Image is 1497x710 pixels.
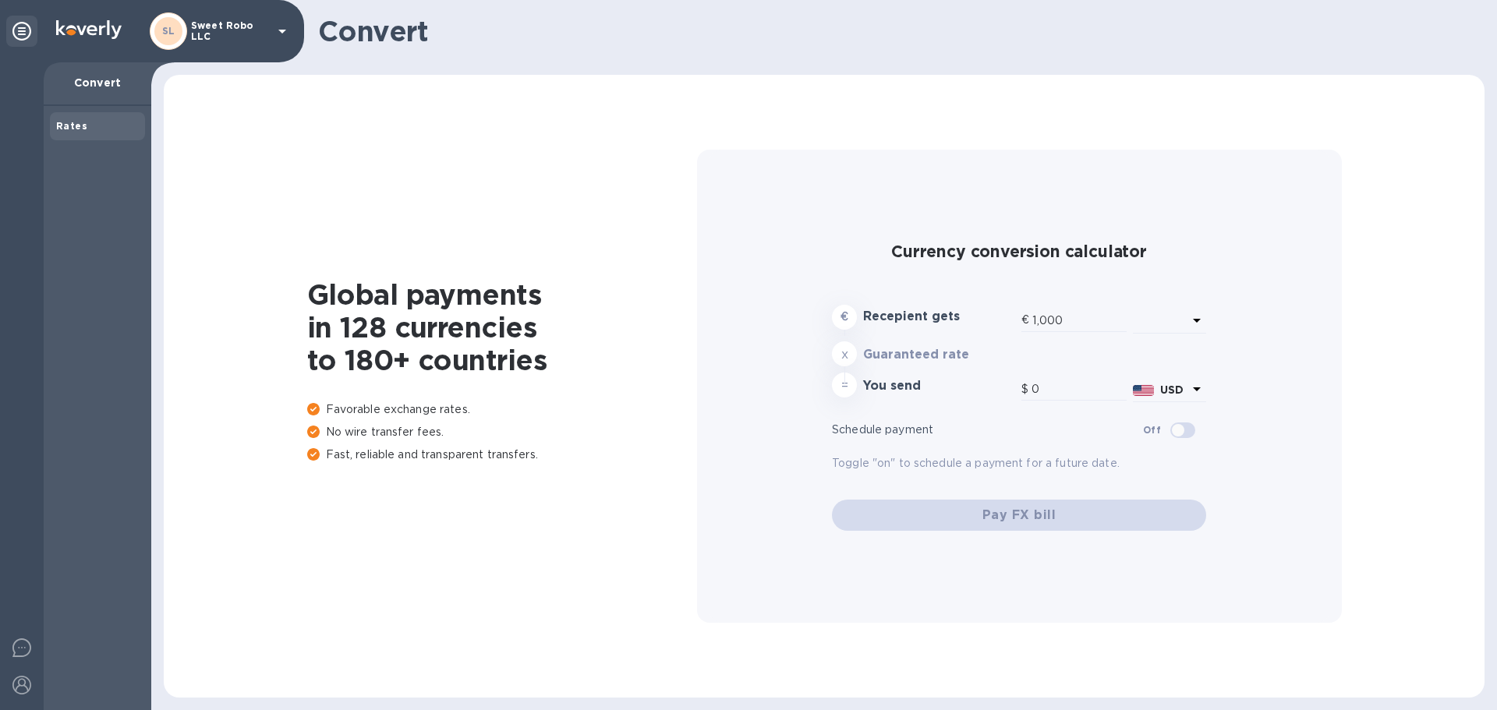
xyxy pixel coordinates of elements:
h3: Recepient gets [863,309,1015,324]
p: Sweet Robo LLC [191,20,269,42]
b: Off [1143,424,1161,436]
p: No wire transfer fees. [307,424,697,440]
p: Convert [56,75,139,90]
p: Fast, reliable and transparent transfers. [307,447,697,463]
div: € [1021,309,1032,332]
input: Amount [1032,378,1127,401]
div: = [832,373,857,397]
div: Unpin categories [6,16,37,47]
p: Favorable exchange rates. [307,401,697,418]
h3: You send [863,379,1015,394]
p: Toggle "on" to schedule a payment for a future date. [832,455,1206,472]
b: Rates [56,120,87,132]
div: x [832,341,857,366]
div: $ [1021,378,1032,401]
img: USD [1133,385,1154,396]
p: Schedule payment [832,422,1143,438]
b: SL [162,25,175,37]
b: USD [1160,383,1184,396]
h2: Currency conversion calculator [832,242,1206,261]
h1: Global payments in 128 currencies to 180+ countries [307,278,697,376]
img: Logo [56,20,122,39]
strong: € [841,310,848,323]
input: Amount [1032,309,1127,332]
h1: Convert [318,15,1472,48]
h3: Guaranteed rate [863,348,1015,362]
